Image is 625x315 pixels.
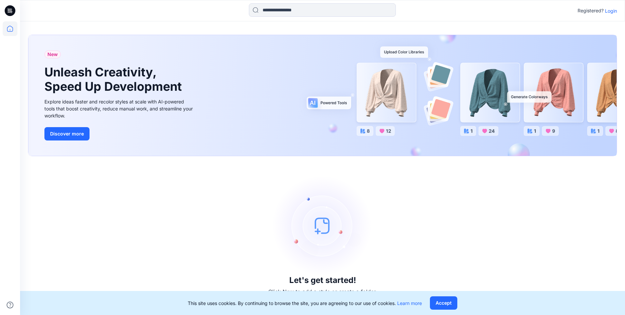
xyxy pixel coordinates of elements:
h1: Unleash Creativity, Speed Up Development [44,65,185,94]
h3: Let's get started! [289,276,356,285]
p: Click New to add a style or create a folder. [268,288,377,296]
div: Explore ideas faster and recolor styles at scale with AI-powered tools that boost creativity, red... [44,98,195,119]
span: New [47,50,58,58]
a: Learn more [397,300,422,306]
button: Discover more [44,127,90,140]
p: This site uses cookies. By continuing to browse the site, you are agreeing to our use of cookies. [188,300,422,307]
p: Login [605,7,617,14]
p: Registered? [578,7,604,15]
button: Accept [430,296,457,310]
a: Discover more [44,127,195,140]
img: empty-state-image.svg [273,176,373,276]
